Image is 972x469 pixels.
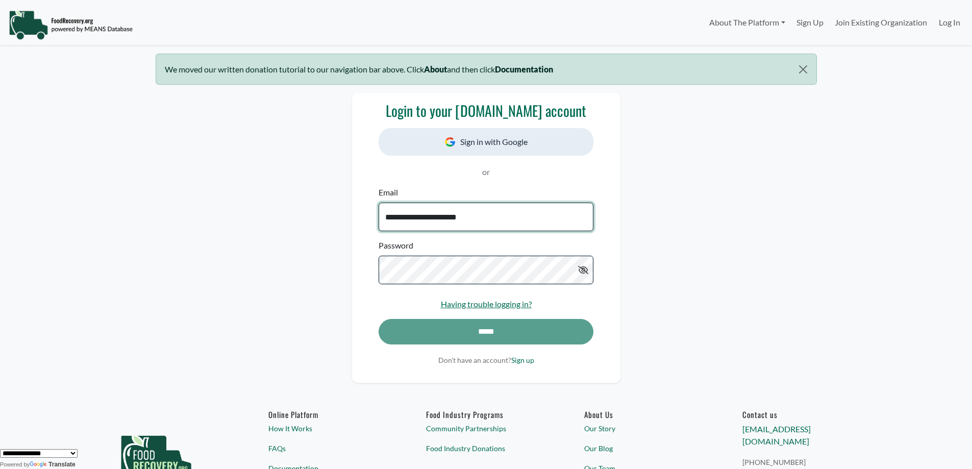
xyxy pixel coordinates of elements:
a: Log In [933,12,966,33]
a: About Us [584,410,704,419]
h6: Food Industry Programs [426,410,545,419]
a: How It Works [268,423,388,434]
img: Google Translate [30,461,48,468]
button: Close [790,54,816,85]
label: Password [379,239,413,252]
a: Food Industry Donations [426,443,545,454]
h3: Login to your [DOMAIN_NAME] account [379,102,593,119]
p: Don't have an account? [379,355,593,365]
img: Google Icon [445,137,455,147]
a: Sign up [511,356,534,364]
a: Sign Up [791,12,829,33]
b: About [424,64,447,74]
label: Email [379,186,398,199]
img: NavigationLogo_FoodRecovery-91c16205cd0af1ed486a0f1a7774a6544ea792ac00100771e7dd3ec7c0e58e41.png [9,10,133,40]
a: Translate [30,461,76,468]
a: Having trouble logging in? [441,299,532,309]
h6: Contact us [742,410,862,419]
a: About The Platform [703,12,790,33]
a: [EMAIL_ADDRESS][DOMAIN_NAME] [742,424,811,446]
h6: Online Platform [268,410,388,419]
div: We moved our written donation tutorial to our navigation bar above. Click and then click [156,54,817,85]
a: Community Partnerships [426,423,545,434]
button: Sign in with Google [379,128,593,156]
b: Documentation [495,64,553,74]
a: Our Story [584,423,704,434]
a: Our Blog [584,443,704,454]
a: Join Existing Organization [829,12,933,33]
a: FAQs [268,443,388,454]
p: or [379,166,593,178]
